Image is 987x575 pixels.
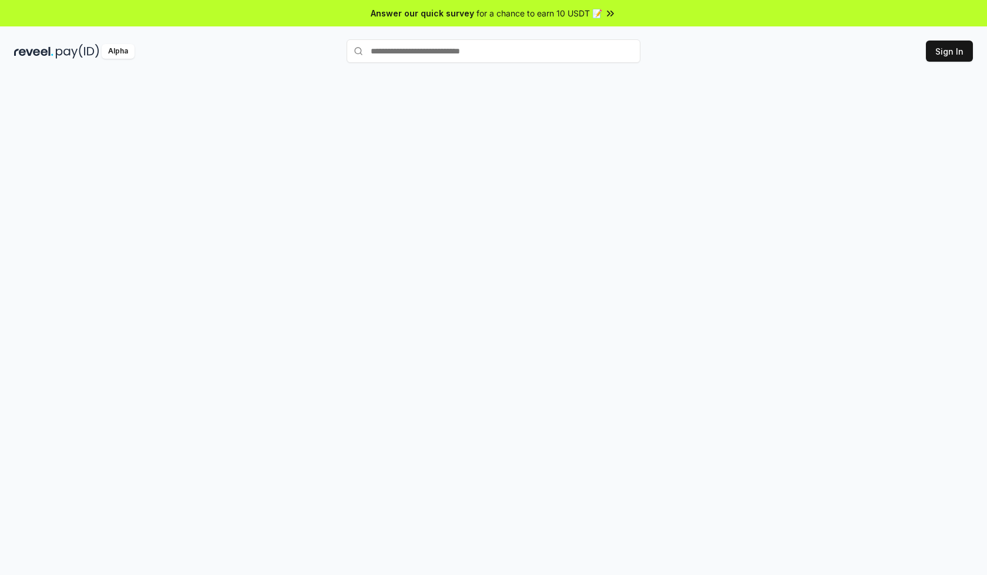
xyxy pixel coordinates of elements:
[476,7,602,19] span: for a chance to earn 10 USDT 📝
[926,41,973,62] button: Sign In
[56,44,99,59] img: pay_id
[371,7,474,19] span: Answer our quick survey
[14,44,53,59] img: reveel_dark
[102,44,135,59] div: Alpha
